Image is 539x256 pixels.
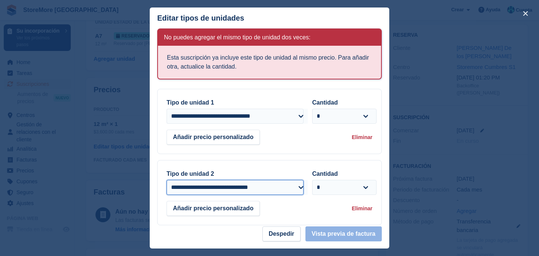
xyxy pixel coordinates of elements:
[312,171,338,177] label: Cantidad
[305,226,382,241] button: Vista previa de factura
[312,99,338,106] label: Cantidad
[520,7,532,19] button: close
[157,14,244,22] p: Editar tipos de unidades
[167,171,214,177] label: Tipo de unidad 2
[262,226,301,241] button: Despedir
[167,201,260,216] button: Añadir precio personalizado
[352,205,372,213] div: Eliminar
[164,34,310,41] h2: No puedes agregar el mismo tipo de unidad dos veces:
[167,130,260,145] button: Añadir precio personalizado
[167,53,372,71] li: Esta suscripción ya incluye este tipo de unidad al mismo precio. Para añadir otra, actualice la c...
[352,133,372,141] div: Eliminar
[167,99,214,106] label: Tipo de unidad 1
